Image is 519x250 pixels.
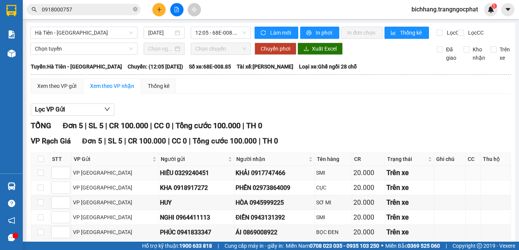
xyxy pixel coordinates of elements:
[236,168,313,178] div: KHẢI 0917747466
[8,30,16,38] img: solution-icon
[108,137,122,145] span: SL 5
[105,121,107,130] span: |
[299,62,357,71] span: Loại xe: Ghế ngồi 28 chỗ
[148,45,173,53] input: Chọn ngày
[90,82,134,90] div: Xem theo VP nhận
[466,153,481,166] th: CC
[31,104,114,116] button: Lọc VP Gửi
[82,137,102,145] span: Đơn 5
[73,183,157,192] div: VP [GEOGRAPHIC_DATA]
[505,6,511,13] span: caret-down
[8,49,16,57] img: warehouse-icon
[316,169,351,177] div: SMI
[160,183,233,193] div: KHA 0918917272
[501,3,514,16] button: caret-down
[172,121,174,130] span: |
[236,183,313,193] div: PHẾN 02973864009
[341,27,383,39] button: In đơn chọn
[32,7,37,12] span: search
[493,3,495,9] span: 1
[195,43,246,54] span: Chọn chuyến
[386,182,433,193] div: Trên xe
[304,46,309,52] span: download
[74,155,151,163] span: VP Gửi
[73,198,157,207] div: VP [GEOGRAPHIC_DATA]
[191,7,197,12] span: aim
[157,7,162,12] span: plus
[154,121,170,130] span: CC 0
[128,137,166,145] span: CR 100.000
[444,29,464,37] span: Lọc CR
[160,228,233,237] div: PHÚC 0941833347
[8,200,15,207] span: question-circle
[446,242,447,250] span: |
[37,82,76,90] div: Xem theo VP gửi
[386,227,433,237] div: Trên xe
[174,7,179,12] span: file-add
[497,45,513,62] span: Trên xe
[316,228,351,236] div: BỌC ĐEN
[189,137,191,145] span: |
[193,137,257,145] span: Tổng cước 100.000
[481,153,511,166] th: Thu hộ
[316,213,351,221] div: SMI
[434,153,466,166] th: Ghi chú
[8,182,16,190] img: warehouse-icon
[443,45,459,62] span: Đã giao
[310,243,379,249] strong: 0708 023 035 - 0935 103 250
[353,212,384,223] div: 20.000
[195,27,246,38] span: 12:05 - 68E-008.85
[316,198,351,207] div: SƠ MI
[150,121,152,130] span: |
[31,121,51,130] span: TỔNG
[160,198,233,207] div: HUY
[160,213,233,222] div: NGHI 0964411113
[259,137,261,145] span: |
[218,242,219,250] span: |
[160,168,233,178] div: HIẾU 0329240451
[124,137,126,145] span: |
[104,137,106,145] span: |
[63,121,83,130] span: Đơn 5
[261,30,267,36] span: sync
[316,29,333,37] span: In phơi
[353,167,384,178] div: 20.000
[407,243,440,249] strong: 0369 525 060
[242,121,244,130] span: |
[35,43,133,54] span: Chọn tuyến
[72,166,159,180] td: VP Hà Tiên
[104,106,110,112] span: down
[353,197,384,208] div: 20.000
[237,62,293,71] span: Tài xế: [PERSON_NAME]
[168,137,170,145] span: |
[152,3,166,16] button: plus
[315,153,352,166] th: Tên hàng
[312,45,337,53] span: Xuất Excel
[172,137,187,145] span: CC 0
[176,121,241,130] span: Tổng cước 100.000
[297,43,343,55] button: downloadXuất Excel
[236,228,313,237] div: ÁI 0869008922
[50,153,72,166] th: STT
[246,121,262,130] span: TH 0
[353,182,384,193] div: 20.000
[89,121,103,130] span: SL 5
[386,167,433,178] div: Trên xe
[487,6,494,13] img: icon-new-feature
[148,29,173,37] input: 15/10/2025
[352,153,385,166] th: CR
[286,242,379,250] span: Miền Nam
[386,212,433,223] div: Trên xe
[477,243,482,248] span: copyright
[6,5,16,16] img: logo-vxr
[148,82,169,90] div: Thống kê
[263,137,278,145] span: TH 0
[170,3,184,16] button: file-add
[470,45,488,62] span: Kho nhận
[42,5,131,14] input: Tìm tên, số ĐT hoặc mã đơn
[391,30,397,36] span: bar-chart
[255,27,298,39] button: syncLàm mới
[306,30,313,36] span: printer
[236,198,313,207] div: HÒA 0945999225
[405,5,484,14] span: bichhang.trangngocphat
